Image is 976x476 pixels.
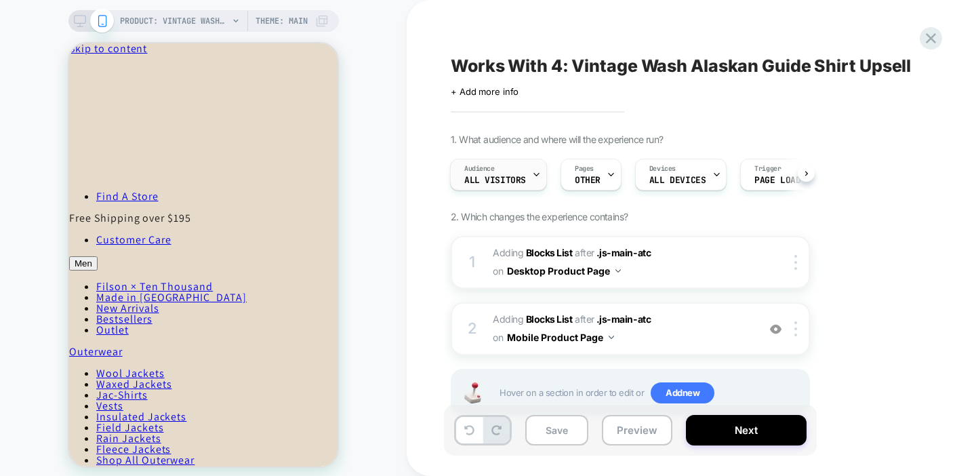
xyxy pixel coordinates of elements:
span: Adding [493,313,573,325]
img: close [794,321,797,336]
img: down arrow [615,269,621,273]
a: Waxed Jackets [27,334,102,348]
button: Save [525,415,588,445]
div: 2 [466,315,479,342]
img: down arrow [609,336,614,339]
span: Works With 4: Vintage Wash Alaskan Guide Shirt Upsell [451,56,911,76]
span: Devices [649,164,676,174]
span: on [493,262,503,279]
span: OTHER [575,176,601,185]
button: Desktop Product Page [507,261,621,281]
a: Outlet [27,279,60,294]
a: Jac-Shirts [27,344,79,359]
a: Customer Care [27,189,102,203]
span: Adding [493,247,573,258]
img: close [794,255,797,270]
span: Pages [575,164,594,174]
a: Shop All Outerwear [27,410,125,424]
span: Page Load [754,176,800,185]
a: Bestsellers [27,269,83,283]
span: ALL DEVICES [649,176,706,185]
button: Mobile Product Page [507,328,614,347]
a: Vests [27,355,54,370]
span: .js-main-atc [596,313,651,325]
span: PRODUCT: Vintage Wash Alaskan Guide Shirt - Sequoia / Dark [PERSON_NAME] Plaid [120,10,228,32]
span: Hover on a section in order to edit or [500,382,802,404]
span: on [493,329,503,346]
button: Next [686,415,807,445]
b: Blocks List [526,313,573,325]
span: 2. Which changes the experience contains? [451,211,628,222]
a: Find A Store [27,146,89,160]
img: crossed eye [770,323,781,335]
a: New Arrivals [27,258,90,272]
a: Made in [GEOGRAPHIC_DATA] [27,247,178,261]
span: Add new [651,382,714,404]
a: Filson × Ten Thousand [27,236,144,250]
a: Fleece Jackets [27,399,102,413]
span: .js-main-atc [596,247,651,258]
span: Trigger [754,164,781,174]
span: Audience [464,164,495,174]
a: Insulated Jackets [27,366,117,380]
span: AFTER [575,247,594,258]
span: AFTER [575,313,594,325]
span: 1. What audience and where will the experience run? [451,134,663,145]
a: Wool Jackets [27,323,96,337]
img: Joystick [459,382,486,403]
b: Blocks List [526,247,573,258]
span: + Add more info [451,86,518,97]
div: 1 [466,249,479,276]
a: Field Jackets [27,377,94,391]
button: Preview [602,415,672,445]
span: Theme: MAIN [256,10,308,32]
a: Rain Jackets [27,388,92,402]
span: All Visitors [464,176,526,185]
